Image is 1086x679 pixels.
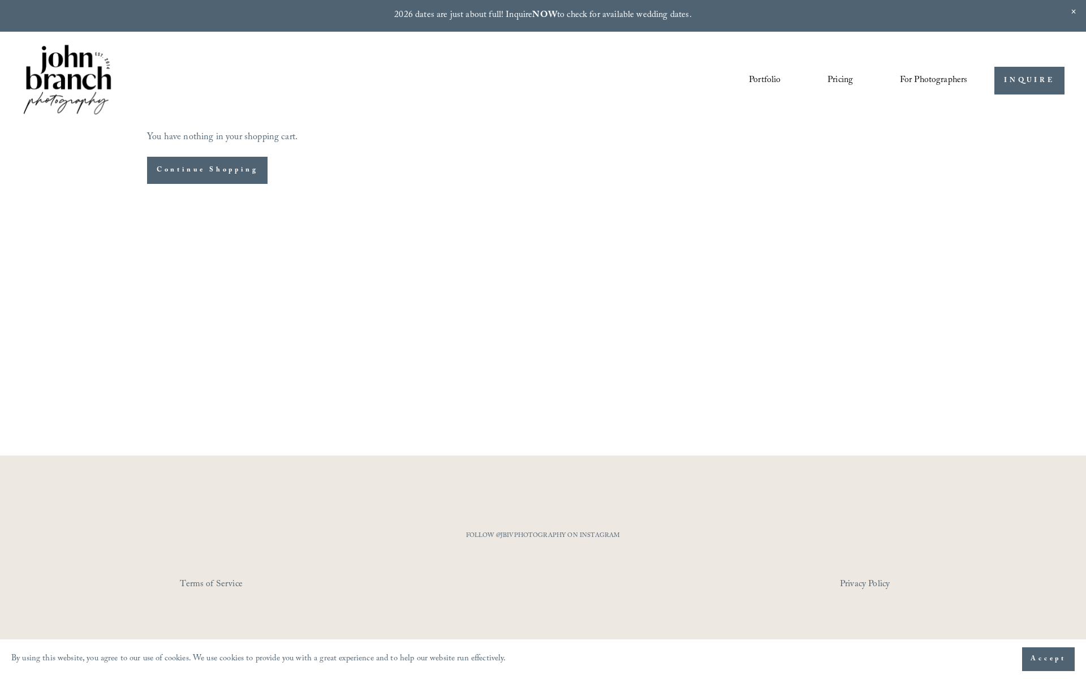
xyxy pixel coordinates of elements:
[900,72,968,89] span: For Photographers
[900,71,968,91] a: folder dropdown
[11,651,506,668] p: By using this website, you agree to our use of cookies. We use cookies to provide you with a grea...
[840,576,939,594] a: Privacy Policy
[147,132,939,144] p: You have nothing in your shopping cart.
[828,71,853,91] a: Pricing
[1031,654,1066,665] span: Accept
[21,42,113,119] img: John Branch IV Photography
[749,71,781,91] a: Portfolio
[147,157,268,184] a: Continue Shopping
[1022,647,1075,671] button: Accept
[994,67,1064,94] a: INQUIRE
[180,576,312,594] a: Terms of Service
[444,530,642,543] p: FOLLOW @JBIVPHOTOGRAPHY ON INSTAGRAM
